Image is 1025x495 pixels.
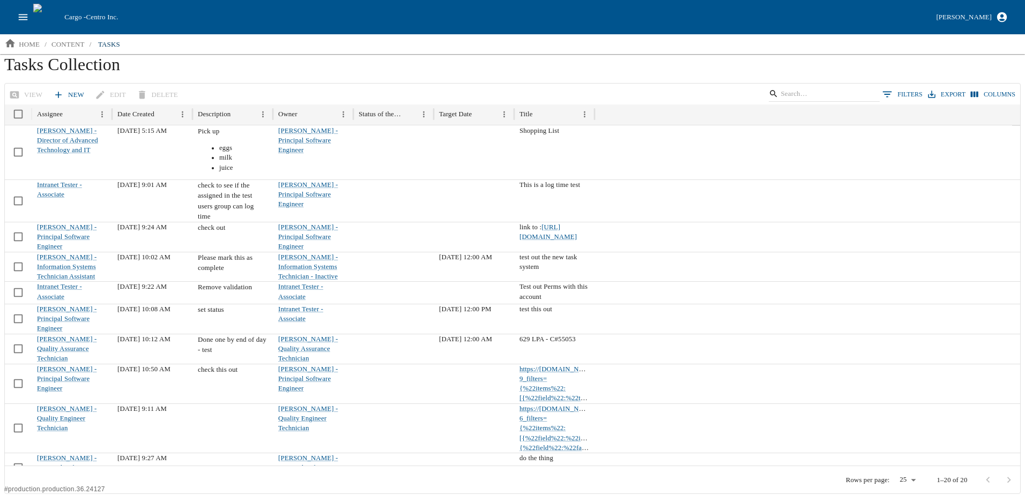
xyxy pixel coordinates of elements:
[37,365,96,393] a: [PERSON_NAME] - Principal Software Engineer
[37,253,96,281] a: [PERSON_NAME] - Information Systems Technician Assistant
[519,365,948,402] a: https://[DOMAIN_NAME]/inspections?9_filters={%22items%22:[{%22field%22:%22type%22,%22operator%22:...
[64,107,78,122] button: Sort
[932,8,1012,27] button: [PERSON_NAME]
[219,153,268,162] li: milk
[198,126,268,137] p: Pick up
[198,180,268,222] p: check to see if the assigned in the test users group can log time
[278,181,338,208] a: [PERSON_NAME] - Principal Software Engineer
[117,365,170,373] span: 03/26/2025 10:50 AM
[417,107,431,122] button: Menu
[37,110,63,118] div: Assignee
[336,107,351,122] button: Menu
[439,253,492,261] span: 03/19/2025 12:00 AM
[117,253,170,261] span: 03/21/2025 10:02 AM
[117,283,167,290] span: 03/26/2025 9:22 AM
[60,12,932,22] div: Cargo -
[92,36,126,53] a: tasks
[90,39,92,50] li: /
[175,107,190,122] button: Menu
[514,125,595,179] div: Shopping List
[13,7,33,27] button: open drawer
[278,305,323,322] a: Intranet Tester - Associate
[19,39,40,50] p: home
[37,283,82,300] a: Intranet Tester - Associate
[37,305,96,333] a: [PERSON_NAME] - Principal Software Engineer
[299,107,313,122] button: Sort
[155,107,170,122] button: Sort
[117,335,170,343] span: 03/26/2025 10:12 AM
[497,107,511,122] button: Menu
[47,36,89,53] a: content
[278,365,338,393] a: [PERSON_NAME] - Principal Software Engineer
[198,304,268,315] p: set status
[98,39,120,50] p: tasks
[925,87,968,102] button: Export
[519,223,577,241] a: [URL][DOMAIN_NAME]
[95,107,109,122] button: Menu
[198,252,268,273] p: Please mark this as complete
[519,405,940,452] a: https://[DOMAIN_NAME]/items?6_filters={%22items%22:[{%22field%22:%22itemId%22,%22operator%22:%22c...
[117,305,170,313] span: 03/26/2025 10:08 AM
[769,86,880,104] div: Search
[37,181,82,198] a: Intranet Tester - Associate
[37,127,98,154] a: [PERSON_NAME] - Director of Advanced Technology and IT
[117,405,167,412] span: 05/28/2025 9:11 AM
[33,4,60,31] img: cargo logo
[117,127,167,134] span: 03/18/2025 5:15 AM
[514,334,595,364] div: 629 LPA - C#55053
[473,107,487,122] button: Sort
[577,107,592,122] button: Menu
[514,252,595,282] div: test out the new task system
[37,223,96,251] a: [PERSON_NAME] - Principal Software Engineer
[403,107,417,122] button: Sort
[514,304,595,334] div: test this out
[117,181,167,189] span: 03/18/2025 9:01 AM
[278,454,338,482] a: [PERSON_NAME] - Principal Software Engineer
[232,107,246,122] button: Sort
[533,107,548,122] button: Sort
[86,13,118,21] span: Centro Inc.
[514,281,595,303] div: Test out Perms with this account
[51,39,85,50] p: content
[781,86,864,101] input: Search…
[37,405,96,432] a: [PERSON_NAME] - Quality Engineer Technician
[198,334,268,355] p: Done one by end of day - test
[198,282,268,292] p: Remove validation
[37,454,96,482] a: [PERSON_NAME] - Principal Software Engineer
[514,453,595,483] div: do the thing
[359,110,402,118] div: Status of the task
[968,87,1018,102] button: Select columns
[514,364,595,403] div: ]}
[278,110,298,118] div: Owner
[439,110,472,118] div: Target Date
[514,222,595,252] div: link to :
[278,405,338,432] a: [PERSON_NAME] - Quality Engineer Technician
[4,54,1021,83] h1: Tasks Collection
[439,305,492,313] span: 03/26/2025 12:00 PM
[117,223,167,231] span: 03/20/2025 9:24 AM
[117,110,154,118] div: Date Created
[44,39,47,50] li: /
[880,86,925,102] button: Show filters
[514,179,595,222] div: This is a log time test
[51,86,88,104] a: New
[198,364,268,375] p: check this out
[37,335,96,363] a: [PERSON_NAME] - Quality Assurance Technician
[936,11,991,24] div: [PERSON_NAME]
[278,283,323,300] a: Intranet Tester - Associate
[219,163,268,172] li: juice
[937,475,967,485] p: 1–20 of 20
[278,223,338,251] a: [PERSON_NAME] - Principal Software Engineer
[198,110,231,118] div: Description
[278,127,338,154] a: [PERSON_NAME] - Principal Software Engineer
[117,454,167,462] span: 05/28/2025 9:27 AM
[439,335,492,343] span: 03/28/2025 12:00 AM
[219,143,268,153] li: eggs
[846,475,890,485] p: Rows per page:
[519,110,532,118] div: Title
[278,335,338,363] a: [PERSON_NAME] - Quality Assurance Technician
[514,403,595,453] div: }]}
[278,253,338,281] a: [PERSON_NAME] - Information Systems Technician - Inactive
[894,472,919,487] div: 25
[256,107,270,122] button: Menu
